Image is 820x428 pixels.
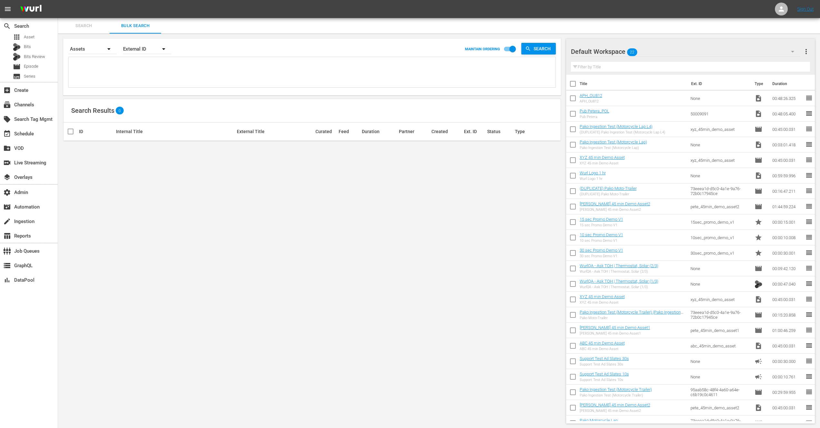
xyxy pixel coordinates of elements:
div: Default Workspace [571,43,801,61]
span: Bulk Search [113,22,157,30]
span: Channels [3,101,11,109]
td: 00:48:05.400 [770,106,805,122]
span: Video [755,296,762,303]
span: Bits [24,44,31,50]
span: reorder [805,110,813,117]
span: Video [755,404,762,412]
td: 00:15:20.858 [770,307,805,323]
span: GraphQL [3,262,11,269]
td: 73eeea1d-d5c0-4a1e-9a76-72b0c17945ce [688,183,752,199]
span: Overlays [3,173,11,181]
span: Episode [755,388,762,396]
span: reorder [805,125,813,133]
span: Automation [3,203,11,211]
span: reorder [805,404,813,411]
span: Search [531,43,556,54]
span: more_vert [802,48,810,55]
span: Series [24,73,35,80]
td: 01:44:59.224 [770,199,805,214]
span: reorder [805,419,813,427]
span: reorder [805,388,813,396]
td: 00:45:00.031 [770,338,805,354]
a: Pako Ingestion Test (Motorcycle Lap) [580,140,647,144]
span: reorder [805,311,813,318]
td: 00:00:15.001 [770,214,805,230]
div: [PERSON_NAME] 45 min Demo Asset2 [580,208,650,212]
span: Admin [3,189,11,196]
span: reorder [805,233,813,241]
span: Episode [24,63,38,70]
td: 10sec_promo_demo_v1 [688,230,752,245]
td: xyz_45min_demo_asset [688,122,752,137]
td: 00:45:00.031 [770,292,805,307]
span: Episode [755,203,762,210]
div: (DUPLICATE) Pako Ingestion Test (Motorcycle Lap L4) [580,130,665,134]
div: ID [79,129,114,134]
div: 30 sec Promo Demo V1 [580,254,623,258]
span: reorder [805,202,813,210]
span: reorder [805,295,813,303]
td: 00:00:30.000 [770,354,805,369]
div: XYZ 45 min Demo Asset [580,300,625,305]
span: reorder [805,357,813,365]
div: Support Test Ad Slates 10s [580,378,629,382]
span: reorder [805,218,813,226]
th: Type [751,75,768,93]
td: 30sec_promo_demo_v1 [688,245,752,261]
div: WurlQA - Ask TOH | Thermostat, Solar (1/3) [580,285,658,289]
a: Pub Petera_POL [580,109,609,113]
a: [PERSON_NAME] 45 min Demo Asset1 [580,325,650,330]
td: None [688,137,752,152]
img: TV Bits [755,280,762,288]
td: 00:45:00.031 [770,400,805,415]
div: Pako Moto-Trailer [580,316,686,320]
td: 50009091 [688,106,752,122]
span: Live Streaming [3,159,11,167]
span: Episode [755,326,762,334]
td: 15sec_promo_demo_v1 [688,214,752,230]
a: [PERSON_NAME] 45 min Demo Asset2 [580,403,650,407]
a: Pako Motorcycle Lap [580,418,618,423]
div: Wurl Logo 1 hr [580,177,606,181]
span: reorder [805,373,813,380]
td: None [688,261,752,276]
div: Support Test Ad Slates 30s [580,362,629,366]
a: Pako Ingestion Test (Motorcycle Trailer) [580,387,652,392]
span: Bits [755,279,762,288]
td: None [688,354,752,369]
a: Support Test Ad Slates 30s [580,356,629,361]
a: Support Test Ad Slates 10s [580,372,629,376]
div: Pako Ingestion Test (Motorcycle Lap) [580,146,647,150]
span: Episode [755,419,762,427]
span: DataPool [3,276,11,284]
div: XYZ 45 min Demo Asset [580,161,625,165]
span: menu [4,5,12,13]
span: Ingestion [3,218,11,225]
td: 95aab58c-48f4-4a60-a64e-c6b19c0c4611 [688,384,752,400]
div: External Title [237,129,314,134]
td: pete_45min_demo_asset1 [688,323,752,338]
button: more_vert [802,44,810,59]
td: 00:00:30.001 [770,245,805,261]
a: (DUPLICATE) Pako Moto-Trailer [580,186,637,191]
td: 00:09:42.120 [770,261,805,276]
span: reorder [805,264,813,272]
td: 00:48:26.325 [770,91,805,106]
th: Duration [768,75,807,93]
div: Bits [13,43,21,51]
span: Bits Review [24,53,45,60]
span: reorder [805,94,813,102]
span: Episode [13,63,21,71]
span: reorder [805,171,813,179]
span: Search [3,22,11,30]
a: WurlQA - Ask TOH | Thermostat, Solar (1/3) [580,279,658,284]
span: reorder [805,187,813,195]
a: XYZ 45 min Demo Asset [580,155,625,160]
span: reorder [805,156,813,164]
td: 00:59:59.996 [770,168,805,183]
div: Pako Ingestion Test (Motorcycle Trailer) [580,393,652,397]
td: 00:03:01.418 [770,137,805,152]
div: APH_OU812 [580,99,602,103]
span: Promo [755,249,762,257]
div: 10 sec Promo Demo V1 [580,238,623,243]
